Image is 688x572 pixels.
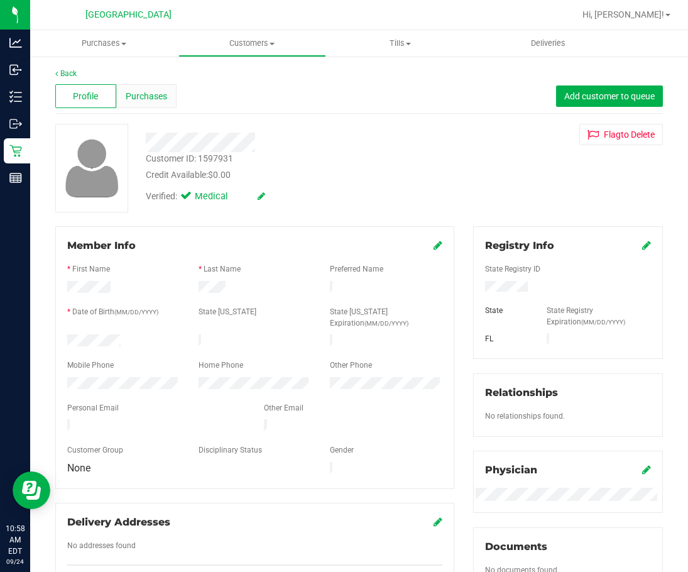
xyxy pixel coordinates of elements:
div: State [476,305,537,316]
span: Relationships [485,387,558,399]
span: Add customer to queue [564,91,655,101]
span: (MM/DD/YYYY) [364,320,408,327]
button: Flagto Delete [579,124,663,145]
label: Preferred Name [330,263,383,275]
p: 10:58 AM EDT [6,523,25,557]
label: Personal Email [67,402,119,414]
span: Delivery Addresses [67,516,170,528]
span: None [67,462,90,474]
span: Physician [485,464,537,476]
span: (MM/DD/YYYY) [114,309,158,316]
iframe: Resource center [13,471,50,509]
button: Add customer to queue [556,85,663,107]
span: Purchases [126,90,167,103]
span: $0.00 [208,170,231,180]
label: Customer Group [67,444,123,456]
p: 09/24 [6,557,25,566]
label: No addresses found [67,540,136,551]
div: Credit Available: [146,168,440,182]
div: Customer ID: 1597931 [146,152,233,165]
inline-svg: Reports [9,172,22,184]
span: [GEOGRAPHIC_DATA] [85,9,172,20]
inline-svg: Outbound [9,118,22,130]
span: Profile [73,90,98,103]
span: Purchases [30,38,178,49]
div: Verified: [146,190,265,204]
label: State Registry Expiration [547,305,651,327]
a: Customers [178,30,327,57]
label: Disciplinary Status [199,444,262,456]
span: (MM/DD/YYYY) [581,319,625,326]
span: Customers [179,38,326,49]
label: Other Phone [330,360,372,371]
span: Deliveries [514,38,582,49]
span: Documents [485,541,547,553]
label: State [US_STATE] Expiration [330,306,442,329]
label: Home Phone [199,360,243,371]
span: Tills [327,38,474,49]
span: Member Info [67,239,136,251]
label: No relationships found. [485,410,565,422]
span: Hi, [PERSON_NAME]! [582,9,664,19]
label: Other Email [264,402,303,414]
a: Back [55,69,77,78]
a: Tills [326,30,474,57]
label: Last Name [204,263,241,275]
inline-svg: Retail [9,145,22,157]
label: State Registry ID [485,263,540,275]
label: Date of Birth [72,306,158,317]
inline-svg: Analytics [9,36,22,49]
img: user-icon.png [59,136,125,201]
inline-svg: Inbound [9,63,22,76]
inline-svg: Inventory [9,91,22,103]
span: Medical [195,190,245,204]
a: Purchases [30,30,178,57]
label: First Name [72,263,110,275]
div: FL [476,333,537,344]
label: Gender [330,444,354,456]
label: State [US_STATE] [199,306,256,317]
a: Deliveries [474,30,623,57]
label: Mobile Phone [67,360,114,371]
span: Registry Info [485,239,554,251]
